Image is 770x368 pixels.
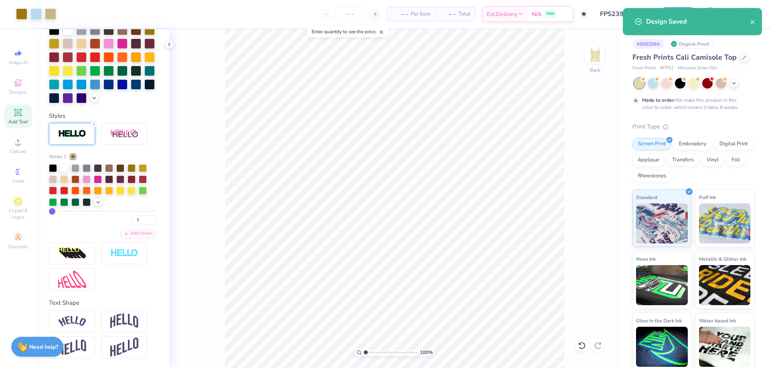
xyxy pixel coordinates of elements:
img: Standard [636,203,688,243]
img: Glow in the Dark Ink [636,327,688,367]
span: Glow in the Dark Ink [636,316,682,325]
span: Image AI [9,59,28,66]
div: Styles [49,111,156,121]
span: Water based Ink [699,316,736,325]
div: Transfers [667,154,699,166]
span: Metallic & Glitter Ink [699,255,746,263]
input: – – [335,7,366,21]
div: Add Stroke [120,229,156,238]
span: Decorate [8,243,28,250]
div: Rhinestones [632,170,671,182]
div: Screen Print [632,138,671,150]
span: 100 % [420,349,433,356]
img: Stroke [58,129,86,139]
img: Free Distort [58,271,86,288]
span: Total [458,10,470,18]
span: Greek [12,178,24,184]
span: Per Item [411,10,430,18]
span: – – [392,10,408,18]
div: Print Type [632,122,754,131]
img: Water based Ink [699,327,751,367]
img: Flag [58,340,86,355]
span: Stroke 1 [49,153,67,160]
input: Untitled Design [594,6,653,22]
span: – – [440,10,456,18]
label: Block Checkout [596,54,637,62]
span: Upload [10,148,26,155]
span: Standard [636,193,657,201]
div: Design Saved [646,17,750,26]
img: Puff Ink [699,203,751,243]
span: N/A [532,10,541,18]
img: 3d Illusion [58,247,86,260]
img: Metallic & Glitter Ink [699,265,751,305]
div: Digital Print [714,138,753,150]
span: Puff Ink [699,193,716,201]
div: We make this product in this color to order, which means it takes 8 weeks. [642,97,741,111]
div: Applique [632,154,665,166]
div: Foil [726,154,745,166]
label: Includes text that isn't editable [596,37,677,46]
img: Shadow [110,129,138,139]
strong: Need help? [29,343,58,351]
span: Neon Ink [636,255,656,263]
img: Arc [58,316,86,327]
img: Negative Space [110,249,138,258]
span: Add Text [8,119,28,125]
span: Clipart & logos [4,207,32,220]
div: Embroidery [674,138,712,150]
button: close [750,17,756,26]
img: Rise [110,338,138,357]
span: Est. Delivery [487,10,517,18]
img: Neon Ink [636,265,688,305]
div: Text Shape [49,298,156,308]
img: Arch [110,314,138,329]
div: Vinyl [701,154,724,166]
div: Enter quantity to see the price. [307,26,389,37]
span: Designs [9,89,27,95]
span: FREE [546,11,555,17]
strong: Made to order: [642,97,675,103]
